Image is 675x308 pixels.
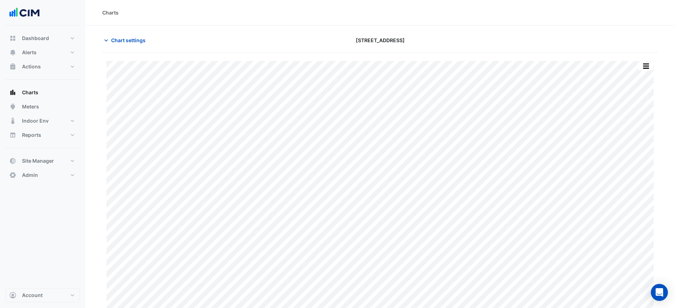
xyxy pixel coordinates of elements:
[22,172,38,179] span: Admin
[22,49,37,56] span: Alerts
[22,89,38,96] span: Charts
[22,35,49,42] span: Dashboard
[9,103,16,110] app-icon: Meters
[9,89,16,96] app-icon: Charts
[6,100,80,114] button: Meters
[111,37,146,44] span: Chart settings
[102,9,119,16] div: Charts
[9,157,16,164] app-icon: Site Manager
[356,37,405,44] span: [STREET_ADDRESS]
[22,292,43,299] span: Account
[6,45,80,60] button: Alerts
[651,284,668,301] div: Open Intercom Messenger
[22,131,41,139] span: Reports
[9,35,16,42] app-icon: Dashboard
[9,6,40,20] img: Company Logo
[6,154,80,168] button: Site Manager
[22,63,41,70] span: Actions
[9,49,16,56] app-icon: Alerts
[6,128,80,142] button: Reports
[9,117,16,124] app-icon: Indoor Env
[6,168,80,182] button: Admin
[9,172,16,179] app-icon: Admin
[22,103,39,110] span: Meters
[6,31,80,45] button: Dashboard
[9,131,16,139] app-icon: Reports
[6,288,80,302] button: Account
[22,117,49,124] span: Indoor Env
[102,34,150,46] button: Chart settings
[639,62,653,71] button: More Options
[9,63,16,70] app-icon: Actions
[6,85,80,100] button: Charts
[22,157,54,164] span: Site Manager
[6,114,80,128] button: Indoor Env
[6,60,80,74] button: Actions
